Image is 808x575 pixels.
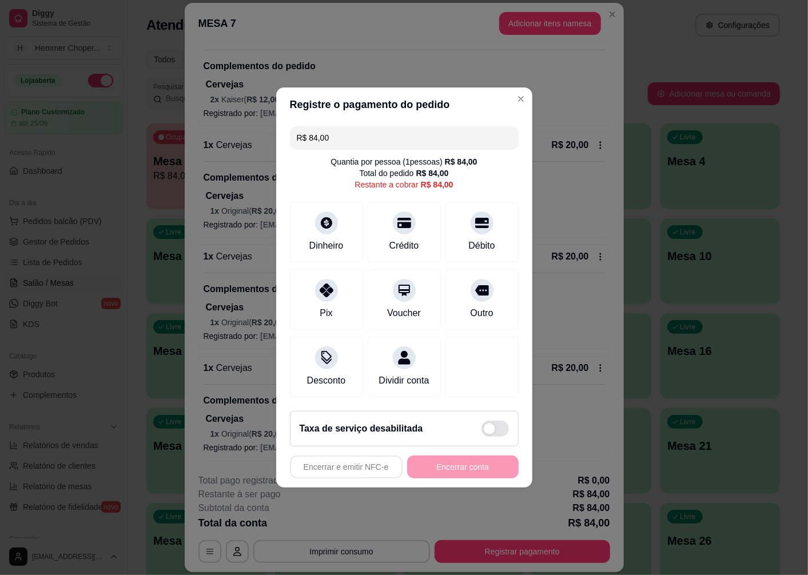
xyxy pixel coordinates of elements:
div: Voucher [387,306,421,320]
button: Close [512,90,530,108]
div: Dividir conta [379,374,429,388]
div: Débito [468,239,495,253]
div: R$ 84,00 [445,156,477,167]
h2: Taxa de serviço desabilitada [300,422,423,436]
div: Dinheiro [309,239,344,253]
input: Ex.: hambúrguer de cordeiro [297,126,512,149]
div: Pix [320,306,332,320]
div: Quantia por pessoa ( 1 pessoas) [331,156,477,167]
div: R$ 84,00 [421,179,453,190]
div: Crédito [389,239,419,253]
div: Desconto [307,374,346,388]
div: R$ 84,00 [416,167,449,179]
div: Total do pedido [360,167,449,179]
div: Outro [470,306,493,320]
div: Restante a cobrar [355,179,453,190]
header: Registre o pagamento do pedido [276,87,532,122]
